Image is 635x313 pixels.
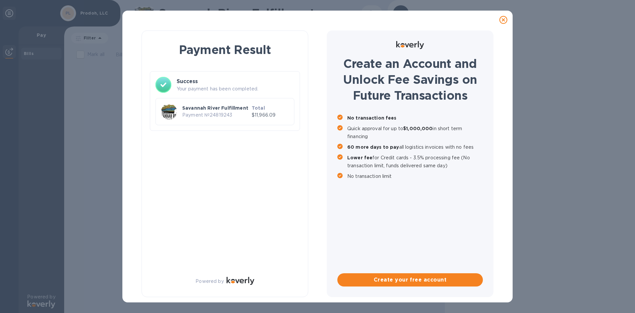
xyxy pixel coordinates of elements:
[252,112,289,119] p: $11,966.09
[337,56,483,103] h1: Create an Account and Unlock Fee Savings on Future Transactions
[403,126,433,131] b: $1,000,000
[227,277,254,285] img: Logo
[177,85,294,92] p: Your payment has been completed.
[347,155,372,160] b: Lower fee
[396,41,424,49] img: Logo
[182,105,249,111] p: Savannah River Fulfillment
[347,154,483,170] p: for Credit cards - 3.5% processing fee (No transaction limit, funds delivered same day)
[337,273,483,287] button: Create your free account
[347,125,483,140] p: Quick approval for up to in short term financing
[343,276,478,284] span: Create your free account
[347,172,483,180] p: No transaction limit
[152,41,297,58] h1: Payment Result
[347,144,399,150] b: 60 more days to pay
[347,143,483,151] p: all logistics invoices with no fees
[347,115,397,121] b: No transaction fees
[195,278,224,285] p: Powered by
[252,105,265,111] b: Total
[182,112,249,119] p: Payment № 24819243
[177,78,294,85] h3: Success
